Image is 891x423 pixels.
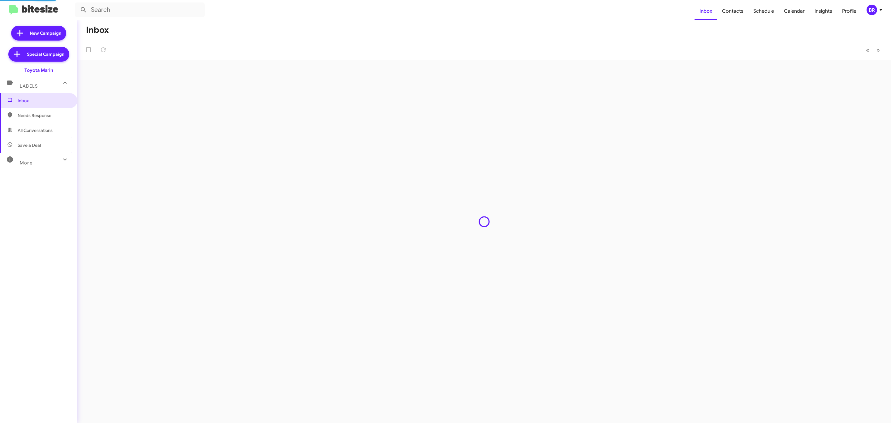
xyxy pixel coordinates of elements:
span: « [866,46,869,54]
span: More [20,160,32,166]
span: Save a Deal [18,142,41,148]
span: New Campaign [30,30,61,36]
button: Next [873,44,884,56]
a: Calendar [779,2,810,20]
span: Labels [20,83,38,89]
h1: Inbox [86,25,109,35]
a: Inbox [695,2,717,20]
div: Toyota Marin [24,67,53,73]
button: BR [861,5,884,15]
span: All Conversations [18,127,53,133]
span: Needs Response [18,112,70,119]
a: Insights [810,2,837,20]
span: Special Campaign [27,51,64,57]
a: Schedule [748,2,779,20]
a: New Campaign [11,26,66,41]
div: BR [867,5,877,15]
span: Inbox [18,98,70,104]
button: Previous [862,44,873,56]
nav: Page navigation example [863,44,884,56]
a: Profile [837,2,861,20]
a: Contacts [717,2,748,20]
span: » [876,46,880,54]
a: Special Campaign [8,47,69,62]
input: Search [75,2,205,17]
